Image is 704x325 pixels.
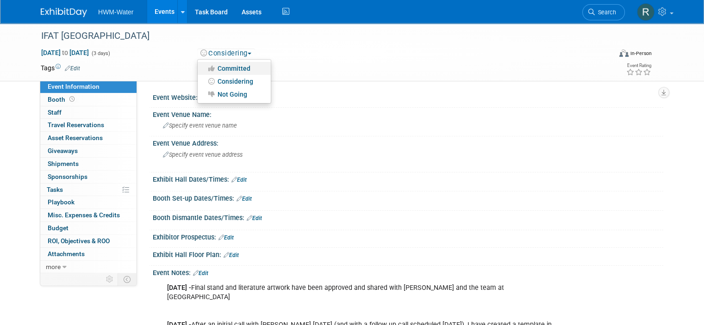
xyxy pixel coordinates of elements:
[40,209,137,221] a: Misc. Expenses & Credits
[48,121,104,129] span: Travel Reservations
[630,50,652,57] div: In-Person
[198,75,271,88] a: Considering
[102,273,118,285] td: Personalize Event Tab Strip
[153,91,663,103] div: Event Website:
[48,224,69,232] span: Budget
[198,62,271,75] a: Committed
[40,261,137,273] a: more
[247,215,262,221] a: Edit
[595,9,616,16] span: Search
[40,235,137,247] a: ROI, Objectives & ROO
[231,177,247,183] a: Edit
[41,63,80,73] td: Tags
[197,49,255,58] button: Considering
[48,237,110,245] span: ROI, Objectives & ROO
[61,49,69,56] span: to
[626,63,651,68] div: Event Rating
[48,134,103,141] span: Asset Reservations
[153,211,663,223] div: Booth Dismantle Dates/Times:
[91,50,110,56] span: (3 days)
[40,80,137,93] a: Event Information
[40,248,137,260] a: Attachments
[48,198,75,206] span: Playbook
[98,8,133,16] span: HWM-Water
[153,248,663,260] div: Exhibit Hall Floor Plan:
[40,222,137,234] a: Budget
[163,151,243,158] span: Specify event venue address
[167,284,191,292] b: [DATE] -
[582,4,625,20] a: Search
[48,211,120,219] span: Misc. Expenses & Credits
[153,172,663,184] div: Exhibit Hall Dates/Times:
[48,250,85,258] span: Attachments
[153,266,663,278] div: Event Notes:
[153,191,663,203] div: Booth Set-up Dates/Times:
[118,273,137,285] td: Toggle Event Tabs
[48,109,62,116] span: Staff
[218,234,234,241] a: Edit
[41,8,87,17] img: ExhibitDay
[153,136,663,148] div: Event Venue Address:
[153,108,663,119] div: Event Venue Name:
[40,106,137,119] a: Staff
[46,263,61,270] span: more
[40,132,137,144] a: Asset Reservations
[619,49,629,57] img: Format-Inperson.png
[48,96,76,103] span: Booth
[153,230,663,242] div: Exhibitor Prospectus:
[40,119,137,131] a: Travel Reservations
[193,270,208,276] a: Edit
[40,184,137,196] a: Tasks
[40,171,137,183] a: Sponsorships
[561,48,652,62] div: Event Format
[38,28,600,44] div: IFAT [GEOGRAPHIC_DATA]
[48,160,79,167] span: Shipments
[198,88,271,101] a: Not Going
[48,147,78,154] span: Giveaways
[65,65,80,72] a: Edit
[48,83,100,90] span: Event Information
[41,49,89,57] span: [DATE] [DATE]
[68,96,76,103] span: Booth not reserved yet
[40,158,137,170] a: Shipments
[40,196,137,208] a: Playbook
[40,93,137,106] a: Booth
[224,252,239,258] a: Edit
[40,145,137,157] a: Giveaways
[637,3,654,21] img: Rhys Salkeld
[47,186,63,193] span: Tasks
[163,122,237,129] span: Specify event venue name
[48,173,87,180] span: Sponsorships
[237,196,252,202] a: Edit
